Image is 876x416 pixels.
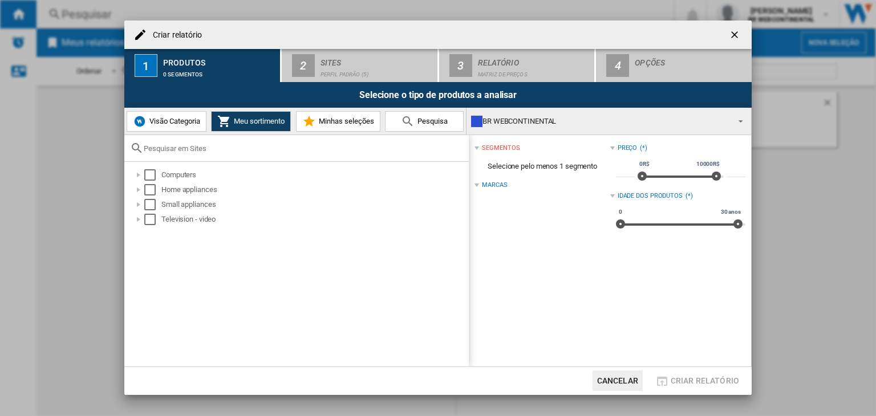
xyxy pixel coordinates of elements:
[161,199,467,210] div: Small appliances
[618,144,638,153] div: Preço
[147,30,202,41] h4: Criar relatório
[163,66,275,78] div: 0 segmentos
[695,160,721,169] span: 10000R$
[144,199,161,210] md-checkbox: Select
[211,111,291,132] button: Meu sortimento
[144,169,161,181] md-checkbox: Select
[161,169,467,181] div: Computers
[415,117,448,125] span: Pesquisa
[478,54,590,66] div: Relatório
[449,54,472,77] div: 3
[635,54,747,66] div: Opções
[724,23,747,46] button: getI18NText('BUTTONS.CLOSE_DIALOG')
[321,54,433,66] div: Sites
[282,49,439,82] button: 2 Sites Perfil padrão (5)
[478,66,590,78] div: Matriz de preços
[124,82,752,108] div: Selecione o tipo de produtos a analisar
[593,370,643,391] button: Cancelar
[719,207,743,217] span: 30 anos
[135,54,157,77] div: 1
[144,214,161,225] md-checkbox: Select
[606,54,629,77] div: 4
[321,66,433,78] div: Perfil padrão (5)
[231,117,285,125] span: Meu sortimento
[671,376,739,385] span: Criar relatório
[147,117,200,125] span: Visão Categoria
[161,184,467,195] div: Home appliances
[617,207,624,217] span: 0
[482,144,520,153] div: segmentos
[296,111,380,132] button: Minhas seleções
[471,113,728,129] div: BR WEBCONTINENTAL
[729,29,743,43] ng-md-icon: getI18NText('BUTTONS.CLOSE_DIALOG')
[474,156,610,177] span: Selecione pelo menos 1 segmento
[124,49,281,82] button: 1 Produtos 0 segmentos
[316,117,374,125] span: Minhas seleções
[618,191,683,201] div: Idade dos produtos
[652,370,743,391] button: Criar relatório
[144,144,463,153] input: Pesquisar em Sites
[385,111,464,132] button: Pesquisa
[292,54,315,77] div: 2
[144,184,161,195] md-checkbox: Select
[638,160,651,169] span: 0R$
[127,111,206,132] button: Visão Categoria
[163,54,275,66] div: Produtos
[133,115,147,128] img: wiser-icon-blue.png
[439,49,596,82] button: 3 Relatório Matriz de preços
[482,181,507,190] div: Marcas
[596,49,752,82] button: 4 Opções
[161,214,467,225] div: Television - video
